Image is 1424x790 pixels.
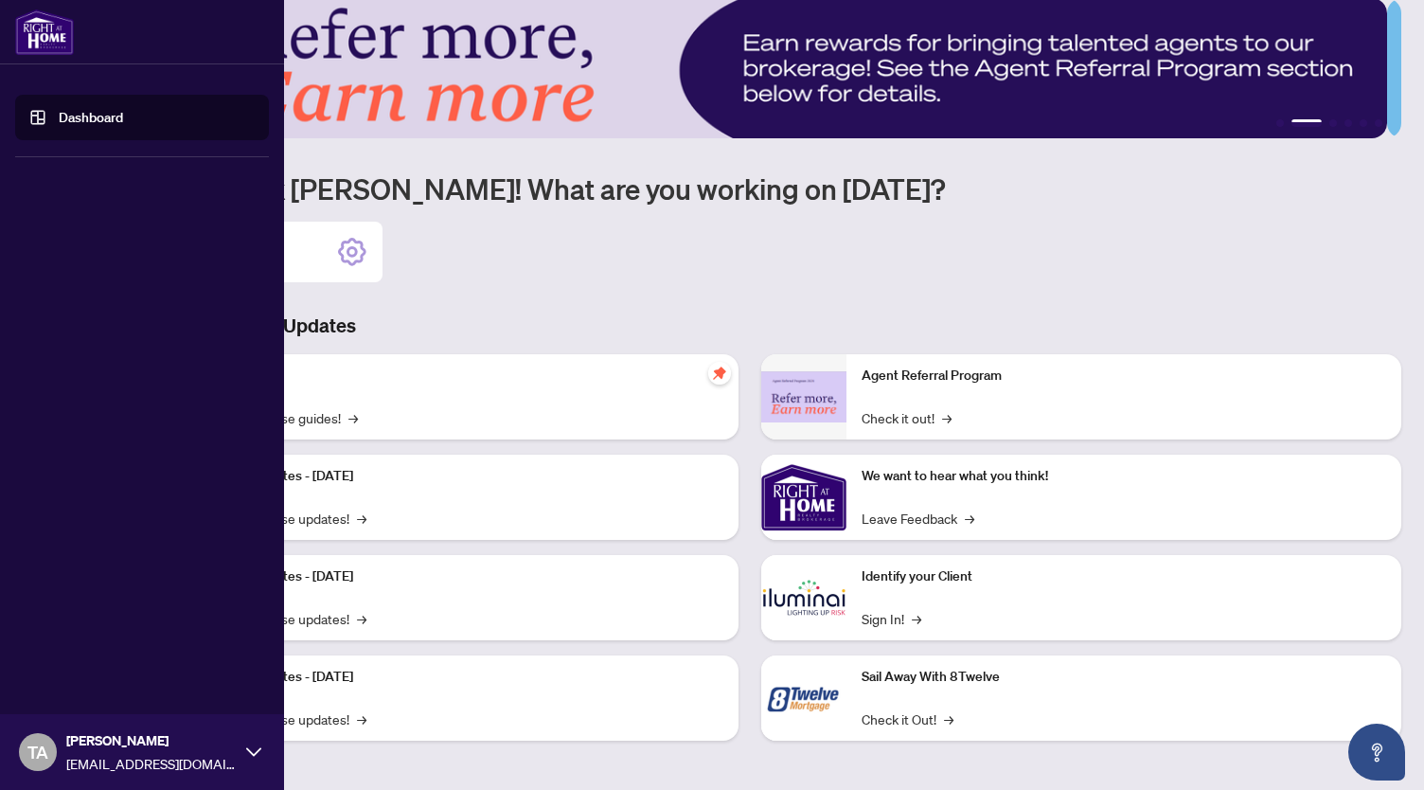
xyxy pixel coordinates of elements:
[66,730,237,751] span: [PERSON_NAME]
[708,362,731,385] span: pushpin
[761,555,846,640] img: Identify your Client
[15,9,74,55] img: logo
[98,171,1401,206] h1: Welcome back [PERSON_NAME]! What are you working on [DATE]?
[1348,724,1405,781] button: Open asap
[862,608,921,629] a: Sign In!→
[862,508,974,529] a: Leave Feedback→
[98,313,1401,339] h3: Brokerage & Industry Updates
[1375,119,1382,127] button: 6
[199,466,723,487] p: Platform Updates - [DATE]
[357,608,366,629] span: →
[348,407,358,428] span: →
[965,508,974,529] span: →
[761,455,846,540] img: We want to hear what you think!
[862,667,1386,688] p: Sail Away With 8Twelve
[199,667,723,688] p: Platform Updates - [DATE]
[761,655,846,741] img: Sail Away With 8Twelve
[59,109,123,126] a: Dashboard
[357,508,366,529] span: →
[1291,119,1322,127] button: 2
[27,739,48,765] span: TA
[761,371,846,423] img: Agent Referral Program
[862,407,952,428] a: Check it out!→
[862,366,1386,386] p: Agent Referral Program
[1360,119,1367,127] button: 5
[942,407,952,428] span: →
[862,466,1386,487] p: We want to hear what you think!
[862,566,1386,587] p: Identify your Client
[1344,119,1352,127] button: 4
[199,566,723,587] p: Platform Updates - [DATE]
[357,709,366,729] span: →
[912,608,921,629] span: →
[1329,119,1337,127] button: 3
[944,709,953,729] span: →
[199,366,723,386] p: Self-Help
[1276,119,1284,127] button: 1
[66,753,237,774] span: [EMAIL_ADDRESS][DOMAIN_NAME]
[862,709,953,729] a: Check it Out!→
